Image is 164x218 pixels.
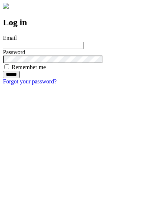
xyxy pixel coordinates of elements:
img: logo-4e3dc11c47720685a147b03b5a06dd966a58ff35d612b21f08c02c0306f2b779.png [3,3,9,9]
h2: Log in [3,18,161,27]
label: Email [3,35,17,41]
label: Remember me [12,64,46,70]
a: Forgot your password? [3,78,56,84]
label: Password [3,49,25,55]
